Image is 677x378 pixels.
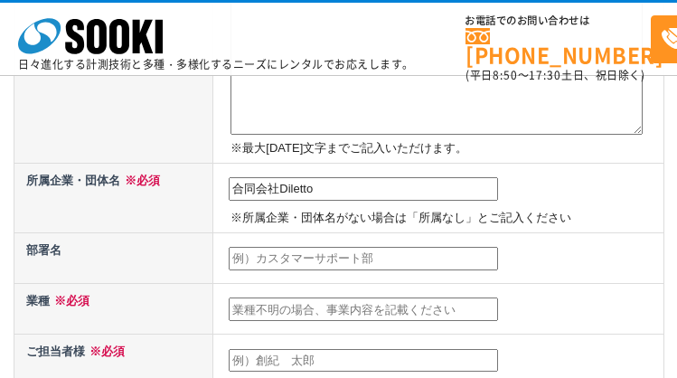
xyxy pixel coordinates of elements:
p: ※所属企業・団体名がない場合は「所属なし」とご記入ください [230,209,659,228]
p: ※最大[DATE]文字までご記入いただけます。 [230,139,659,158]
input: 例）創紀 太郎 [229,349,498,373]
p: 日々進化する計測技術と多種・多様化するニーズにレンタルでお応えします。 [18,59,414,70]
input: 例）株式会社ソーキ [229,177,498,201]
span: 17:30 [529,67,561,83]
th: 部署名 [14,232,213,283]
th: 業種 [14,283,213,334]
span: ※必須 [120,174,160,187]
span: お電話でのお問い合わせは [465,15,651,26]
input: 例）カスタマーサポート部 [229,247,498,270]
span: ※必須 [85,345,125,358]
span: (平日 ～ 土日、祝日除く) [465,67,644,83]
th: 所属企業・団体名 [14,163,213,232]
input: 業種不明の場合、事業内容を記載ください [229,298,498,321]
span: 8:50 [493,67,518,83]
a: [PHONE_NUMBER] [465,28,651,65]
span: ※必須 [50,294,89,307]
